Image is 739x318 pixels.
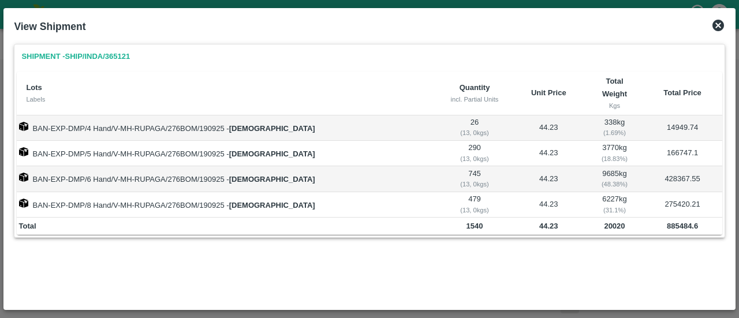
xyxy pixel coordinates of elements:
[602,77,627,98] b: Total Weight
[604,222,625,230] b: 20020
[586,141,643,166] td: 3770 kg
[643,115,722,141] td: 14949.74
[19,173,28,182] img: box
[438,192,511,218] td: 479
[643,166,722,192] td: 428367.55
[511,141,586,166] td: 44.23
[588,154,641,164] div: ( 18.83 %)
[438,115,511,141] td: 26
[643,141,722,166] td: 166747.1
[586,115,643,141] td: 338 kg
[438,166,511,192] td: 745
[229,149,315,158] strong: [DEMOGRAPHIC_DATA]
[17,141,438,166] td: BAN-EXP-DMP/5 Hand/V-MH-RUPAGA/276BOM/190925 -
[440,205,509,215] div: ( 13, 0 kgs)
[586,166,643,192] td: 9685 kg
[588,179,641,189] div: ( 48.38 %)
[17,115,438,141] td: BAN-EXP-DMP/4 Hand/V-MH-RUPAGA/276BOM/190925 -
[539,222,558,230] b: 44.23
[229,201,315,209] strong: [DEMOGRAPHIC_DATA]
[643,192,722,218] td: 275420.21
[438,141,511,166] td: 290
[19,147,28,156] img: box
[511,192,586,218] td: 44.23
[19,222,36,230] b: Total
[531,88,566,97] b: Unit Price
[667,222,698,230] b: 885484.6
[19,199,28,208] img: box
[17,47,135,67] a: Shipment -SHIP/INDA/365121
[588,128,641,138] div: ( 1.69 %)
[447,94,502,104] div: incl. Partial Units
[26,83,42,92] b: Lots
[663,88,701,97] b: Total Price
[440,128,509,138] div: ( 13, 0 kgs)
[26,94,428,104] div: Labels
[229,124,315,133] strong: [DEMOGRAPHIC_DATA]
[466,222,483,230] b: 1540
[229,175,315,184] strong: [DEMOGRAPHIC_DATA]
[595,100,633,111] div: Kgs
[19,122,28,131] img: box
[586,192,643,218] td: 6227 kg
[440,154,509,164] div: ( 13, 0 kgs)
[460,83,490,92] b: Quantity
[511,115,586,141] td: 44.23
[14,21,85,32] b: View Shipment
[511,166,586,192] td: 44.23
[17,192,438,218] td: BAN-EXP-DMP/8 Hand/V-MH-RUPAGA/276BOM/190925 -
[588,205,641,215] div: ( 31.1 %)
[440,179,509,189] div: ( 13, 0 kgs)
[17,166,438,192] td: BAN-EXP-DMP/6 Hand/V-MH-RUPAGA/276BOM/190925 -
